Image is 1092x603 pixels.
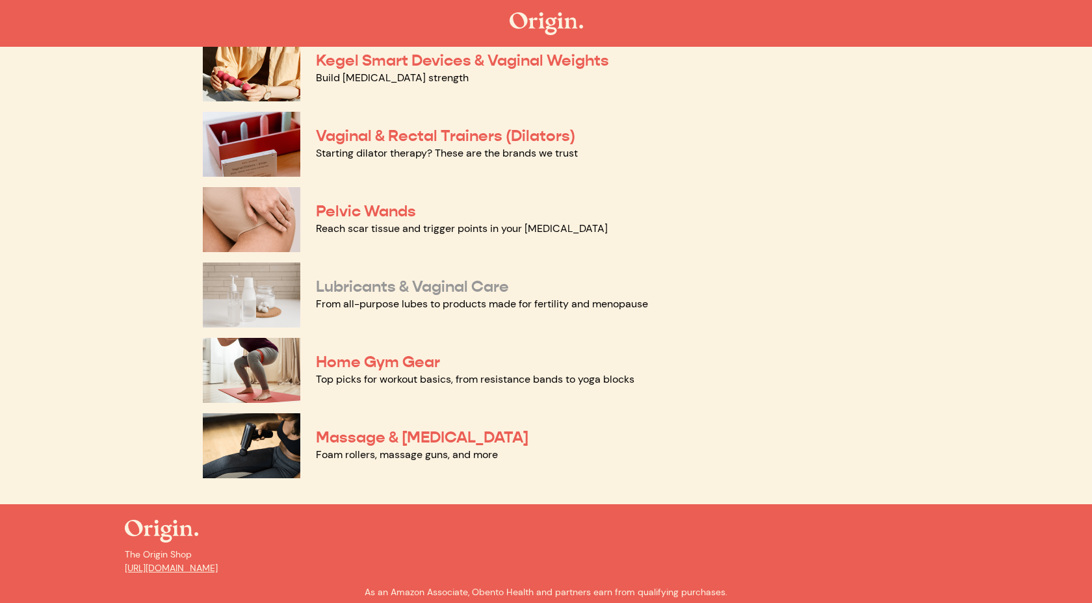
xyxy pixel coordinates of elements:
img: Vaginal & Rectal Trainers (Dilators) [203,112,300,177]
a: Lubricants & Vaginal Care [316,277,509,296]
a: Kegel Smart Devices & Vaginal Weights [316,51,609,70]
img: Pelvic Wands [203,187,300,252]
a: Build [MEDICAL_DATA] strength [316,71,469,84]
a: Reach scar tissue and trigger points in your [MEDICAL_DATA] [316,222,608,235]
img: Massage & Myofascial Release [203,413,300,478]
img: Lubricants & Vaginal Care [203,263,300,327]
p: As an Amazon Associate, Obento Health and partners earn from qualifying purchases. [125,585,967,599]
a: Pelvic Wands [316,201,416,221]
img: Kegel Smart Devices & Vaginal Weights [203,36,300,101]
a: Home Gym Gear [316,352,440,372]
a: [URL][DOMAIN_NAME] [125,562,218,574]
img: Home Gym Gear [203,338,300,403]
a: Vaginal & Rectal Trainers (Dilators) [316,126,575,146]
a: Massage & [MEDICAL_DATA] [316,428,528,447]
a: Top picks for workout basics, from resistance bands to yoga blocks [316,372,634,386]
p: The Origin Shop [125,548,967,575]
a: Foam rollers, massage guns, and more [316,448,498,461]
img: The Origin Shop [125,520,198,543]
a: Starting dilator therapy? These are the brands we trust [316,146,578,160]
img: The Origin Shop [510,12,583,35]
a: From all-purpose lubes to products made for fertility and menopause [316,297,648,311]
